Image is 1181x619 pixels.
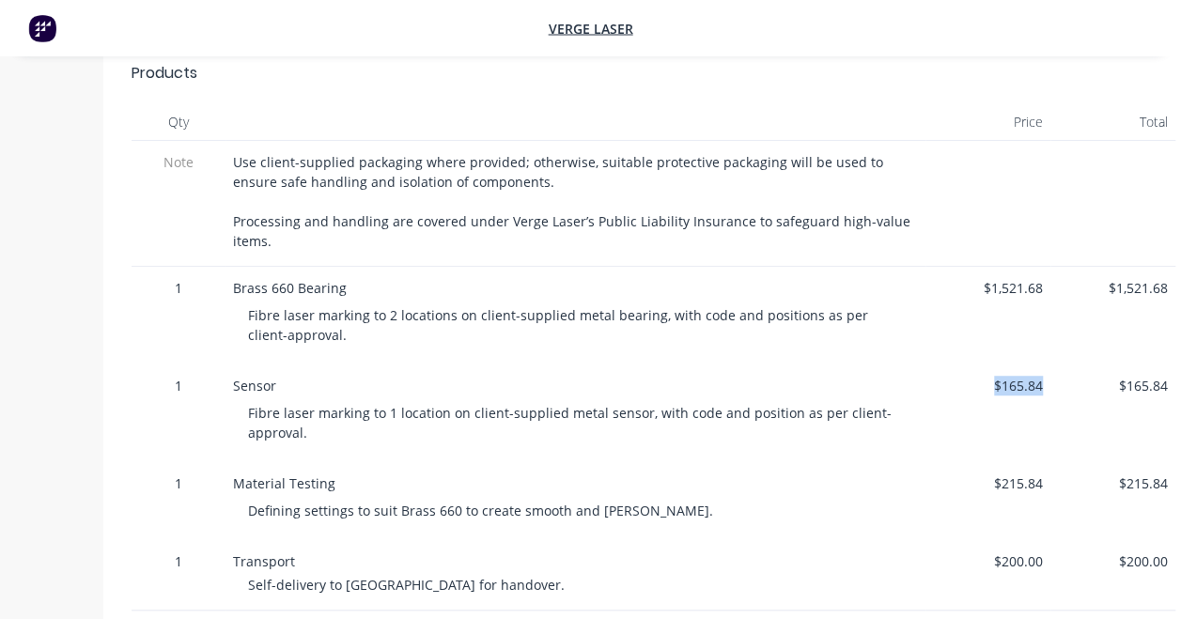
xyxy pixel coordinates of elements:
[1058,376,1168,395] span: $165.84
[248,404,892,441] span: Fibre laser marking to 1 location on client-supplied metal sensor, with code and position as per ...
[233,279,347,297] span: Brass 660 Bearing
[233,552,295,570] span: Transport
[1050,103,1175,141] div: Total
[933,551,1043,571] span: $200.00
[549,20,633,38] a: Verge Laser
[139,376,218,395] span: 1
[139,551,218,571] span: 1
[132,103,225,141] div: Qty
[248,502,713,519] span: Defining settings to suit Brass 660 to create smooth and [PERSON_NAME].
[933,376,1043,395] span: $165.84
[1058,278,1168,298] span: $1,521.68
[248,306,872,344] span: Fibre laser marking to 2 locations on client-supplied metal bearing, with code and positions as p...
[139,152,218,172] span: Note
[933,473,1043,493] span: $215.84
[248,576,565,594] span: Self-delivery to [GEOGRAPHIC_DATA] for handover.
[139,278,218,298] span: 1
[28,14,56,42] img: Factory
[132,62,197,85] div: Products
[1058,473,1168,493] span: $215.84
[139,473,218,493] span: 1
[1058,551,1168,571] span: $200.00
[933,278,1043,298] span: $1,521.68
[233,377,276,395] span: Sensor
[925,103,1050,141] div: Price
[233,474,335,492] span: Material Testing
[233,153,914,250] span: Use client-supplied packaging where provided; otherwise, suitable protective packaging will be us...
